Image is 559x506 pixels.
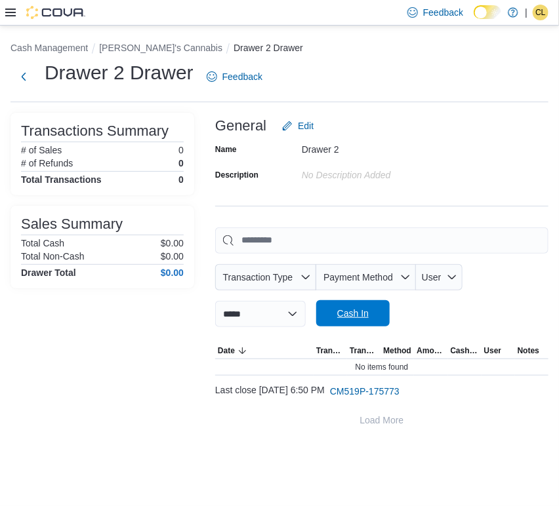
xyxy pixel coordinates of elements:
[381,343,414,359] button: Method
[325,378,405,404] button: CM519P-175773
[161,251,184,262] p: $0.00
[45,60,194,86] h1: Drawer 2 Drawer
[277,113,319,139] button: Edit
[234,43,303,53] button: Drawer 2 Drawer
[414,343,447,359] button: Amount
[533,5,549,20] div: Chantel Leblanc
[10,43,88,53] button: Cash Management
[21,216,123,232] h3: Sales Summary
[21,238,64,248] h6: Total Cash
[298,119,314,132] span: Edit
[484,345,502,356] span: User
[323,272,393,282] span: Payment Method
[161,238,184,248] p: $0.00
[215,144,237,155] label: Name
[99,43,222,53] button: [PERSON_NAME]'s Cannabis
[350,345,378,356] span: Transaction #
[215,343,314,359] button: Date
[417,345,445,356] span: Amount
[21,251,85,262] h6: Total Non-Cash
[201,64,268,90] a: Feedback
[215,170,259,180] label: Description
[10,64,37,90] button: Next
[448,343,482,359] button: Cash Back
[474,5,501,19] input: Dark Mode
[525,5,528,20] p: |
[316,264,416,290] button: Payment Method
[383,345,411,356] span: Method
[215,407,549,433] button: Load More
[21,123,169,139] h3: Transactions Summary
[302,139,478,155] div: Drawer 2
[422,272,442,282] span: User
[21,145,62,155] h6: # of Sales
[347,343,381,359] button: Transaction #
[451,345,479,356] span: Cash Back
[21,158,73,168] h6: # of Refunds
[222,70,262,83] span: Feedback
[26,6,85,19] img: Cova
[215,118,266,134] h3: General
[416,264,463,290] button: User
[178,158,184,168] p: 0
[482,343,515,359] button: User
[21,267,76,278] h4: Drawer Total
[178,145,184,155] p: 0
[423,6,463,19] span: Feedback
[518,345,539,356] span: Notes
[178,174,184,185] h4: 0
[161,267,184,278] h4: $0.00
[215,264,316,290] button: Transaction Type
[314,343,347,359] button: Transaction Type
[316,300,390,326] button: Cash In
[360,414,404,427] span: Load More
[21,174,102,185] h4: Total Transactions
[10,41,549,57] nav: An example of EuiBreadcrumbs
[223,272,293,282] span: Transaction Type
[215,227,549,254] input: This is a search bar. As you type, the results lower in the page will automatically filter.
[330,385,400,398] span: CM519P-175773
[356,362,409,372] span: No items found
[316,345,344,356] span: Transaction Type
[337,307,369,320] span: Cash In
[302,165,478,180] div: No Description added
[535,5,545,20] span: CL
[218,345,235,356] span: Date
[515,343,549,359] button: Notes
[215,378,549,404] div: Last close [DATE] 6:50 PM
